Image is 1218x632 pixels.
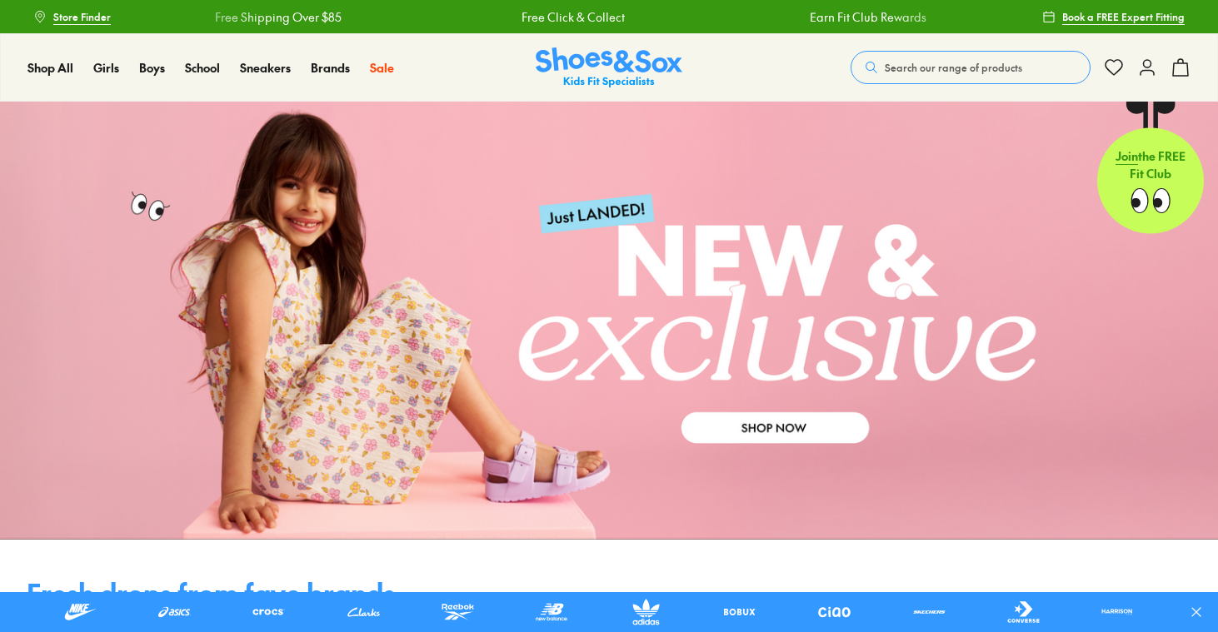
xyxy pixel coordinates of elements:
a: Book a FREE Expert Fitting [1042,2,1185,32]
button: Search our range of products [851,51,1091,84]
a: Girls [93,59,119,77]
a: Store Finder [33,2,111,32]
a: Brands [311,59,350,77]
span: Brands [311,59,350,76]
a: Sneakers [240,59,291,77]
span: Store Finder [53,9,111,24]
a: Earn Fit Club Rewards [809,8,926,26]
a: Free Click & Collect [521,8,624,26]
span: Book a FREE Expert Fitting [1062,9,1185,24]
a: Shoes & Sox [536,47,682,88]
span: Sneakers [240,59,291,76]
p: the FREE Fit Club [1097,134,1204,196]
a: Sale [370,59,394,77]
span: Girls [93,59,119,76]
span: Search our range of products [885,60,1022,75]
span: Shop All [27,59,73,76]
span: Sale [370,59,394,76]
span: Boys [139,59,165,76]
a: School [185,59,220,77]
img: SNS_Logo_Responsive.svg [536,47,682,88]
span: Join [1116,147,1138,164]
a: Shop All [27,59,73,77]
a: Free Shipping Over $85 [214,8,341,26]
span: School [185,59,220,76]
a: Boys [139,59,165,77]
a: Jointhe FREE Fit Club [1097,101,1204,234]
